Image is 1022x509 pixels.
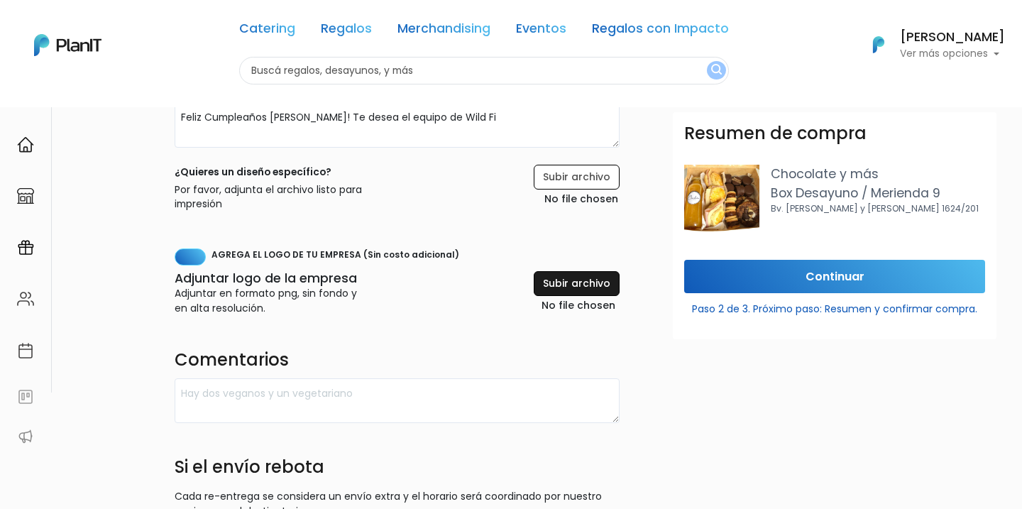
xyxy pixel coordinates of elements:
[17,136,34,153] img: home-e721727adea9d79c4d83392d1f703f7f8bce08238fde08b1acbfd93340b81755.svg
[175,350,620,373] h4: Comentarios
[239,57,729,84] input: Buscá regalos, desayunos, y más
[684,165,759,231] img: PHOTO-2022-03-20-15-16-39.jpg
[34,34,101,56] img: PlanIt Logo
[17,239,34,256] img: campaigns-02234683943229c281be62815700db0a1741e53638e28bf9629b52c665b00959.svg
[397,23,490,40] a: Merchandising
[175,165,407,180] p: ¿Quieres un diseño específico?
[863,29,894,60] img: PlanIt Logo
[175,271,357,286] h6: Adjuntar logo de la empresa
[17,187,34,204] img: marketplace-4ceaa7011d94191e9ded77b95e3339b90024bf715f7c57f8cf31f2d8c509eaba.svg
[17,290,34,307] img: people-662611757002400ad9ed0e3c099ab2801c6687ba6c219adb57efc949bc21e19d.svg
[17,428,34,445] img: partners-52edf745621dab592f3b2c58e3bca9d71375a7ef29c3b500c9f145b62cc070d4.svg
[211,248,459,266] label: AGREGA EL LOGO DE TU EMPRESA (Sin costo adicional)
[900,49,1005,59] p: Ver más opciones
[855,26,1005,63] button: PlanIt Logo [PERSON_NAME] Ver más opciones
[771,202,985,215] p: Bv. [PERSON_NAME] y [PERSON_NAME] 1624/201
[17,388,34,405] img: feedback-78b5a0c8f98aac82b08bfc38622c3050aee476f2c9584af64705fc4e61158814.svg
[175,457,620,483] h4: Si el envío rebota
[175,286,357,316] p: Adjuntar en formato png, sin fondo y en alta resolución.
[239,23,295,40] a: Catering
[73,13,204,41] div: ¿Necesitás ayuda?
[684,124,867,144] h3: Resumen de compra
[684,296,985,317] p: Paso 2 de 3. Próximo paso: Resumen y confirmar compra.
[711,64,722,77] img: search_button-432b6d5273f82d61273b3651a40e1bd1b912527efae98b1b7a1b2c0702e16a8d.svg
[684,260,985,293] input: Continuar
[175,182,407,212] p: Por favor, adjunta el archivo listo para impresión
[771,165,985,183] p: Chocolate y más
[17,342,34,359] img: calendar-87d922413cdce8b2cf7b7f5f62616a5cf9e4887200fb71536465627b3292af00.svg
[771,184,985,202] p: Box Desayuno / Merienda 9
[516,23,566,40] a: Eventos
[321,23,372,40] a: Regalos
[592,23,729,40] a: Regalos con Impacto
[900,31,1005,44] h6: [PERSON_NAME]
